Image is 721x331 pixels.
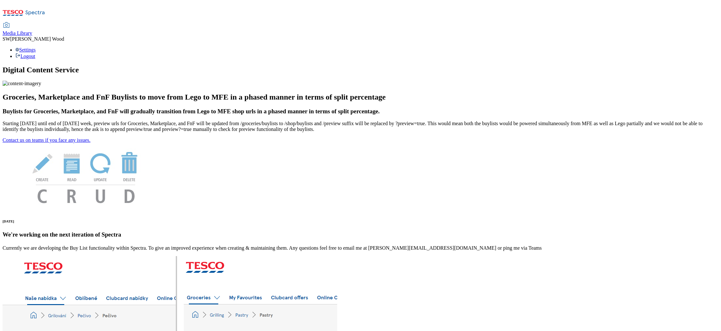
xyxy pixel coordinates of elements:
[15,47,36,52] a: Settings
[3,121,718,132] p: Starting [DATE] until end of [DATE] week, preview urls for Groceries, Marketplace, and FnF will b...
[15,53,35,59] a: Logout
[3,81,41,86] img: content-imagery
[3,108,718,115] h3: Buylists for Groceries, Marketplace, and FnF will gradually transition from Lego to MFE shop urls...
[3,219,718,223] h6: [DATE]
[3,231,718,238] h3: We're working on the next iteration of Spectra
[3,93,718,101] h2: Groceries, Marketplace and FnF Buylists to move from Lego to MFE in a phased manner in terms of s...
[3,143,169,210] img: News Image
[3,137,90,143] a: Contact us on teams if you face any issues.
[10,36,64,42] span: [PERSON_NAME] Wood
[3,245,718,251] p: Currently we are developing the Buy List functionality within Spectra. To give an improved experi...
[3,66,718,74] h1: Digital Content Service
[3,30,32,36] span: Media Library
[3,36,10,42] span: SW
[3,23,32,36] a: Media Library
